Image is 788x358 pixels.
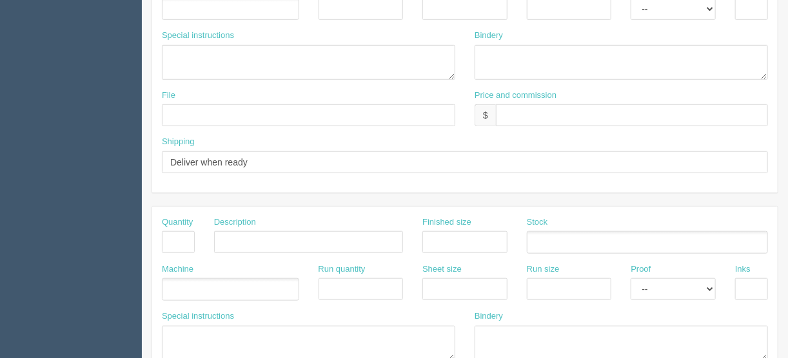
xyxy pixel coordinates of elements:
[527,263,560,276] label: Run size
[319,263,366,276] label: Run quantity
[162,263,193,276] label: Machine
[475,89,557,102] label: Price and commission
[475,30,503,42] label: Bindery
[422,263,462,276] label: Sheet size
[475,104,496,126] div: $
[162,216,193,229] label: Quantity
[735,263,751,276] label: Inks
[475,310,503,323] label: Bindery
[162,89,175,102] label: File
[162,30,234,42] label: Special instructions
[631,263,651,276] label: Proof
[214,216,256,229] label: Description
[162,136,195,148] label: Shipping
[162,310,234,323] label: Special instructions
[527,216,548,229] label: Stock
[422,216,471,229] label: Finished size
